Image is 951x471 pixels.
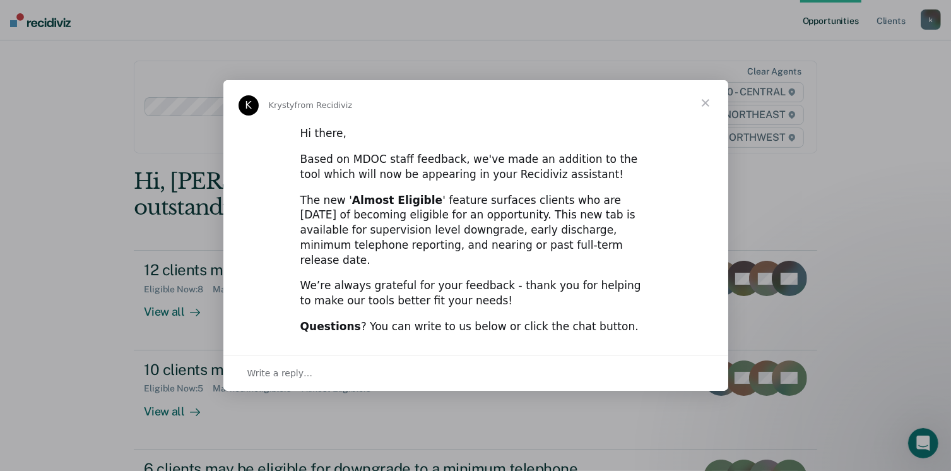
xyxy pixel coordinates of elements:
div: Hi there, [300,126,651,141]
span: Krysty [269,100,295,110]
div: We’re always grateful for your feedback - thank you for helping to make our tools better fit your... [300,278,651,309]
div: ? You can write to us below or click the chat button. [300,319,651,335]
div: Based on MDOC staff feedback, we've made an addition to the tool which will now be appearing in y... [300,152,651,182]
span: from Recidiviz [295,100,353,110]
b: Questions [300,320,361,333]
b: Almost Eligible [352,194,442,206]
span: Write a reply… [247,365,313,381]
div: The new ' ' feature surfaces clients who are [DATE] of becoming eligible for an opportunity. This... [300,193,651,268]
span: Close [683,80,728,126]
div: Profile image for Krysty [239,95,259,116]
div: Open conversation and reply [223,355,728,391]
